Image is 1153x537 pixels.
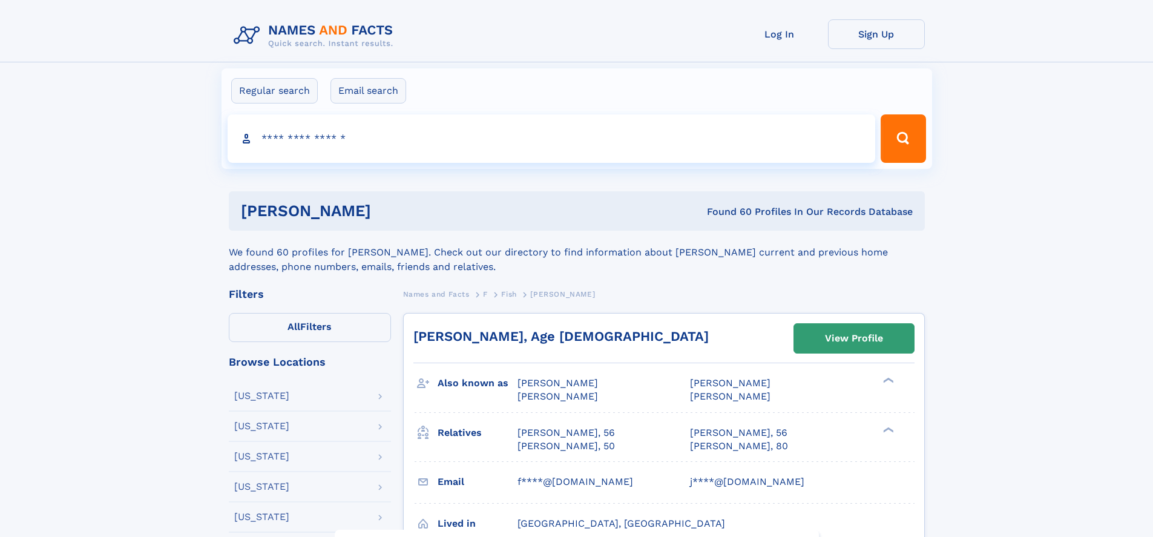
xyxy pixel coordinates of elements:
[229,313,391,342] label: Filters
[539,205,913,219] div: Found 60 Profiles In Our Records Database
[690,426,787,440] a: [PERSON_NAME], 56
[881,114,925,163] button: Search Button
[229,19,403,52] img: Logo Names and Facts
[287,321,300,332] span: All
[690,390,770,402] span: [PERSON_NAME]
[231,78,318,104] label: Regular search
[690,440,788,453] a: [PERSON_NAME], 80
[517,518,725,529] span: [GEOGRAPHIC_DATA], [GEOGRAPHIC_DATA]
[530,290,595,298] span: [PERSON_NAME]
[229,289,391,300] div: Filters
[234,421,289,431] div: [US_STATE]
[438,423,517,443] h3: Relatives
[517,440,615,453] a: [PERSON_NAME], 50
[241,203,539,219] h1: [PERSON_NAME]
[731,19,828,49] a: Log In
[517,426,615,440] a: [PERSON_NAME], 56
[228,114,876,163] input: search input
[517,390,598,402] span: [PERSON_NAME]
[438,513,517,534] h3: Lived in
[825,325,883,352] div: View Profile
[690,377,770,389] span: [PERSON_NAME]
[234,482,289,492] div: [US_STATE]
[438,472,517,492] h3: Email
[234,512,289,522] div: [US_STATE]
[880,426,895,433] div: ❯
[501,286,516,301] a: Fish
[880,377,895,384] div: ❯
[229,357,391,367] div: Browse Locations
[483,290,488,298] span: F
[828,19,925,49] a: Sign Up
[229,231,925,274] div: We found 60 profiles for [PERSON_NAME]. Check out our directory to find information about [PERSON...
[483,286,488,301] a: F
[234,391,289,401] div: [US_STATE]
[403,286,470,301] a: Names and Facts
[438,373,517,394] h3: Also known as
[794,324,914,353] a: View Profile
[501,290,516,298] span: Fish
[413,329,709,344] a: [PERSON_NAME], Age [DEMOGRAPHIC_DATA]
[517,377,598,389] span: [PERSON_NAME]
[234,452,289,461] div: [US_STATE]
[330,78,406,104] label: Email search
